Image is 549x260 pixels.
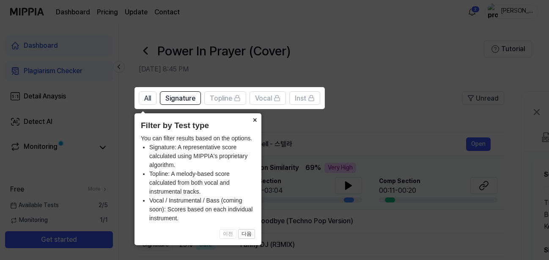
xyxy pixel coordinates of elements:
[141,120,255,132] header: Filter by Test type
[250,91,286,105] button: Vocal
[165,93,195,104] span: Signature
[295,93,306,104] span: Inst
[204,91,246,105] button: Topline
[210,93,232,104] span: Topline
[149,143,255,170] li: Signature: A representative score calculated using MIPPIA's proprietary algorithm.
[160,91,201,105] button: Signature
[144,93,151,104] span: All
[238,229,255,239] button: 다음
[255,93,272,104] span: Vocal
[289,91,320,105] button: Inst
[149,196,255,223] li: Vocal / Instrumental / Bass (coming soon): Scores based on each individual instrument.
[149,170,255,196] li: Topline: A melody-based score calculated from both vocal and instrumental tracks.
[139,91,156,105] button: All
[248,113,261,125] button: Close
[141,134,255,223] div: You can filter results based on the options.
